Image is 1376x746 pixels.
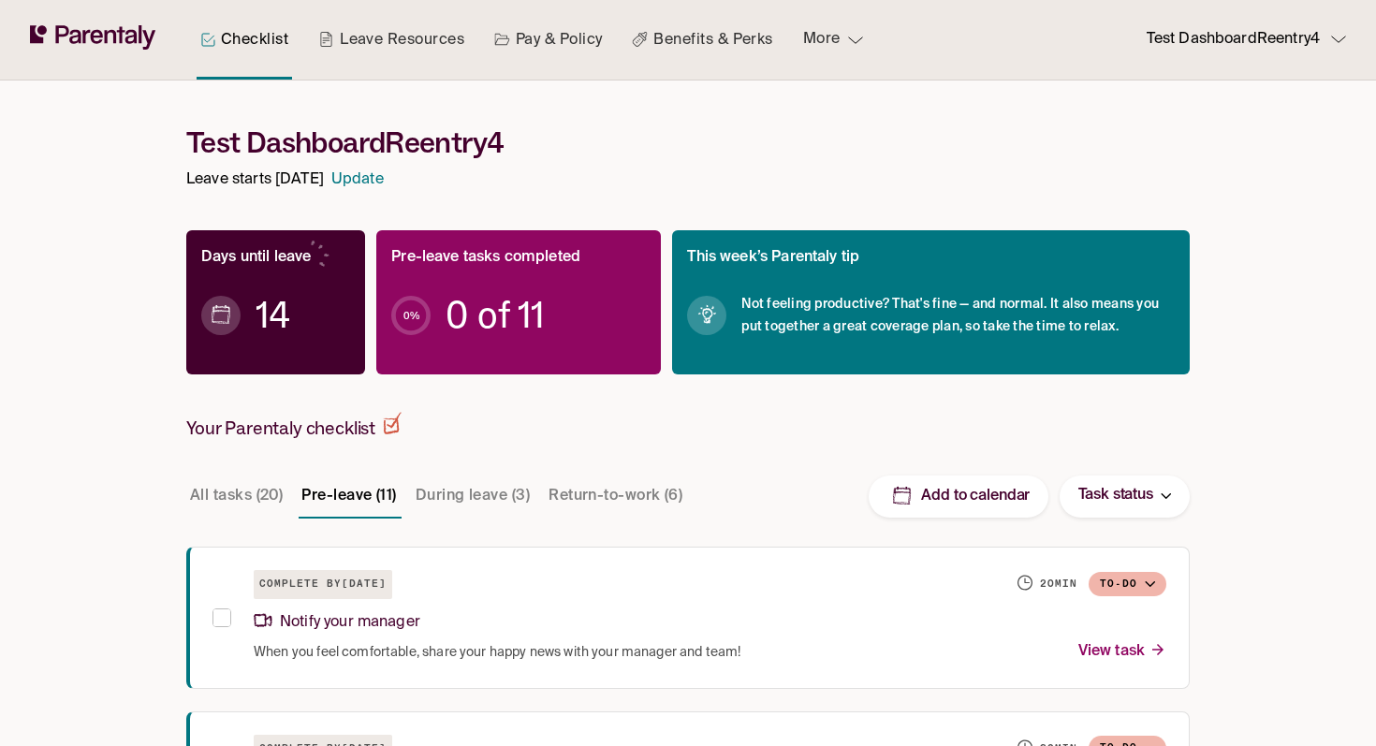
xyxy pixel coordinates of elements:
button: During leave (3) [412,474,534,519]
button: Pre-leave (11) [298,474,400,519]
button: Add to calendar [869,475,1048,518]
p: This week’s Parentaly tip [687,245,859,271]
p: Test DashboardReentry4 [1147,27,1320,52]
h6: 20 min [1040,577,1077,592]
p: Notify your manager [254,610,420,636]
span: 14 [256,306,290,325]
p: Pre-leave tasks completed [391,245,580,271]
span: When you feel comfortable, share your happy news with your manager and team! [254,643,740,662]
button: Task status [1060,475,1190,518]
button: To-do [1089,572,1166,597]
h2: Your Parentaly checklist [186,412,402,440]
p: View task [1078,639,1166,665]
span: 0 of 11 [446,306,544,325]
button: All tasks (20) [186,474,286,519]
button: Return-to-work (6) [545,474,686,519]
div: Task stage tabs [186,474,690,519]
h6: Complete by [DATE] [254,570,392,599]
span: Not feeling productive? That's fine — and normal. It also means you put together a great coverage... [741,293,1175,338]
p: Leave starts [DATE] [186,168,324,193]
p: Add to calendar [921,487,1030,506]
p: Task status [1078,483,1153,508]
h1: Test DashboardReentry4 [186,125,1190,160]
a: Update [331,168,384,193]
p: Days until leave [201,245,311,271]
